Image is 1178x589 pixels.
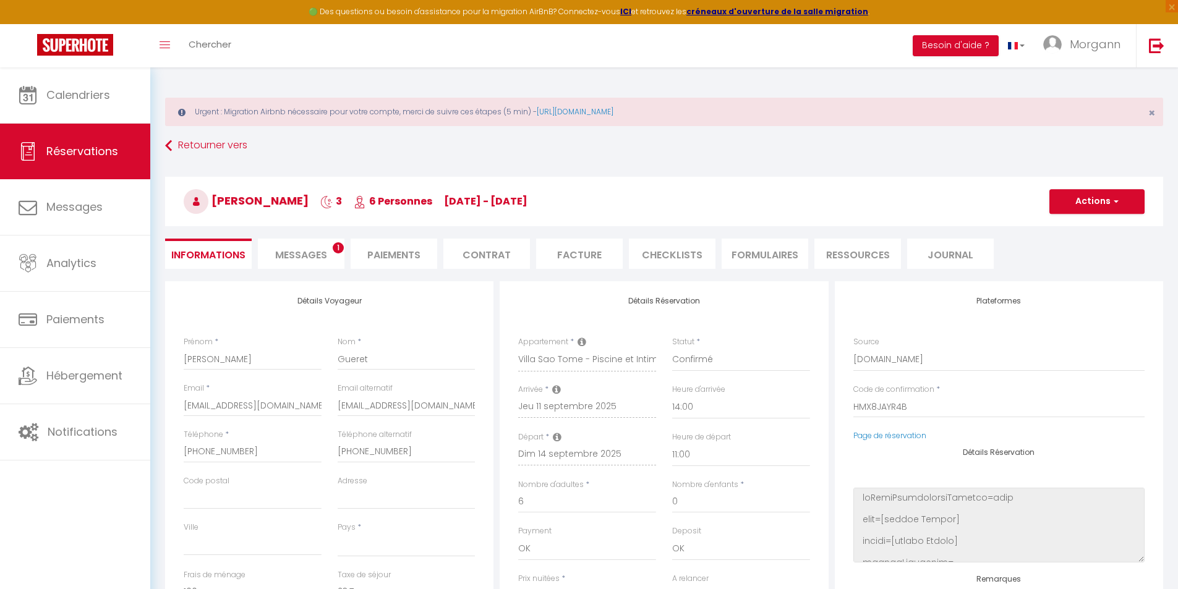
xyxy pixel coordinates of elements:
span: × [1148,105,1155,121]
span: Réservations [46,143,118,159]
label: Taxe de séjour [338,569,391,581]
span: Morgann [1070,36,1120,52]
button: Besoin d'aide ? [913,35,999,56]
li: Facture [536,239,623,269]
label: Email alternatif [338,383,393,394]
span: Paiements [46,311,105,327]
h4: Détails Voyageur [184,297,475,305]
label: Heure d'arrivée [672,384,725,396]
li: Paiements [351,239,437,269]
label: Frais de ménage [184,569,245,581]
label: Nom [338,336,356,348]
a: [URL][DOMAIN_NAME] [537,106,613,117]
button: Actions [1049,189,1145,214]
label: Arrivée [518,384,543,396]
a: Chercher [179,24,241,67]
li: Informations [165,239,252,269]
label: Heure de départ [672,431,731,443]
label: A relancer [672,573,709,585]
img: logout [1149,38,1164,53]
div: Urgent : Migration Airbnb nécessaire pour votre compte, merci de suivre ces étapes (5 min) - [165,98,1163,126]
h4: Remarques [853,575,1145,583]
span: Messages [46,199,103,214]
label: Deposit [672,525,701,537]
a: Page de réservation [853,430,926,441]
span: Calendriers [46,87,110,103]
li: FORMULAIRES [722,239,808,269]
span: [DATE] - [DATE] [444,194,527,208]
li: CHECKLISTS [629,239,715,269]
a: ... Morgann [1034,24,1136,67]
h4: Détails Réservation [518,297,809,305]
li: Journal [907,239,994,269]
span: [PERSON_NAME] [184,193,309,208]
label: Départ [518,431,544,443]
span: Analytics [46,255,96,271]
label: Pays [338,522,356,533]
label: Ville [184,522,198,533]
label: Adresse [338,475,367,487]
li: Ressources [814,239,901,269]
button: Close [1148,108,1155,119]
h4: Détails Réservation [853,448,1145,457]
li: Contrat [443,239,530,269]
label: Source [853,336,879,348]
label: Nombre d'enfants [672,479,738,491]
label: Téléphone [184,429,223,441]
a: ICI [620,6,631,17]
a: Retourner vers [165,135,1163,157]
span: Hébergement [46,368,122,383]
h4: Plateformes [853,297,1145,305]
span: 3 [320,194,342,208]
label: Nombre d'adultes [518,479,584,491]
label: Prix nuitées [518,573,560,585]
span: Notifications [48,424,117,439]
label: Code de confirmation [853,384,934,396]
label: Prénom [184,336,213,348]
label: Email [184,383,204,394]
img: Super Booking [37,34,113,56]
label: Téléphone alternatif [338,429,412,441]
label: Code postal [184,475,229,487]
span: Chercher [189,38,231,51]
span: 1 [333,242,344,253]
span: 6 Personnes [354,194,432,208]
a: créneaux d'ouverture de la salle migration [686,6,868,17]
img: ... [1043,35,1062,54]
label: Appartement [518,336,568,348]
label: Payment [518,525,552,537]
label: Statut [672,336,694,348]
span: Messages [275,248,327,262]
